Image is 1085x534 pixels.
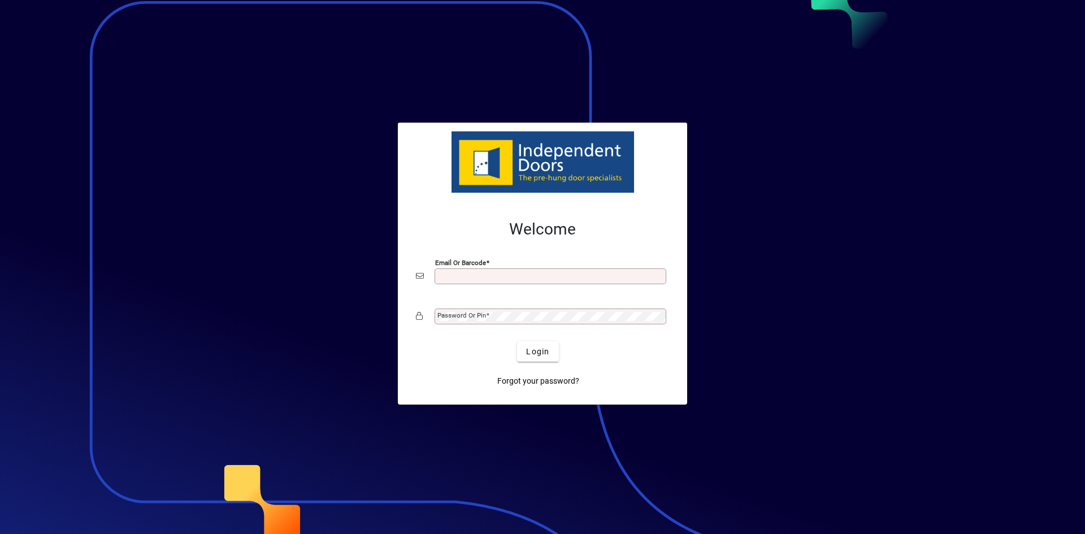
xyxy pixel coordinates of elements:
span: Forgot your password? [497,375,579,387]
mat-label: Email or Barcode [435,259,486,267]
a: Forgot your password? [493,371,584,391]
span: Login [526,346,549,358]
h2: Welcome [416,220,669,239]
button: Login [517,341,558,362]
mat-label: Password or Pin [437,311,486,319]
